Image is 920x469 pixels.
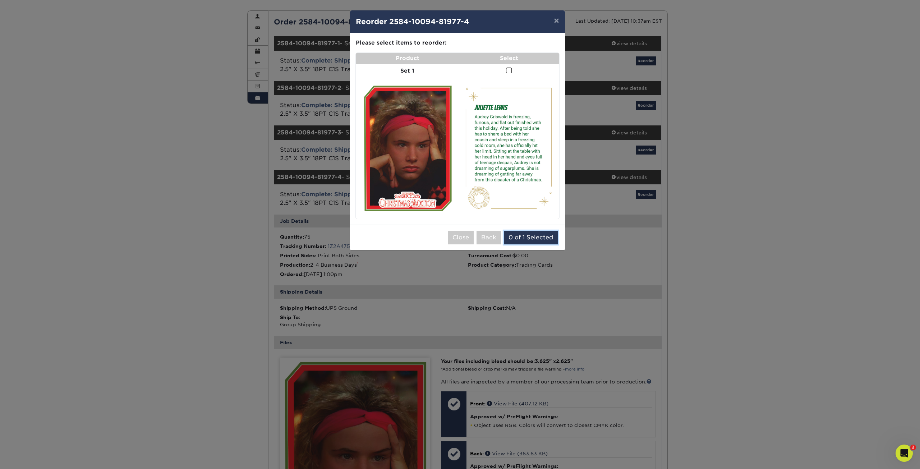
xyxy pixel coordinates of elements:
[896,445,913,462] iframe: Intercom live chat
[462,83,556,213] img: primo-5984-6893689108432
[396,55,419,61] strong: Product
[548,10,565,31] button: ×
[504,231,558,244] button: 0 of 1 Selected
[356,16,559,27] h4: Reorder 2584-10094-81977-4
[400,67,414,74] strong: Set 1
[477,231,501,244] button: Back
[500,55,518,61] strong: Select
[910,445,916,450] span: 2
[359,81,457,216] img: primo-7873-6893689104ac2
[448,231,474,244] button: Close
[356,39,447,46] strong: Please select items to reorder:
